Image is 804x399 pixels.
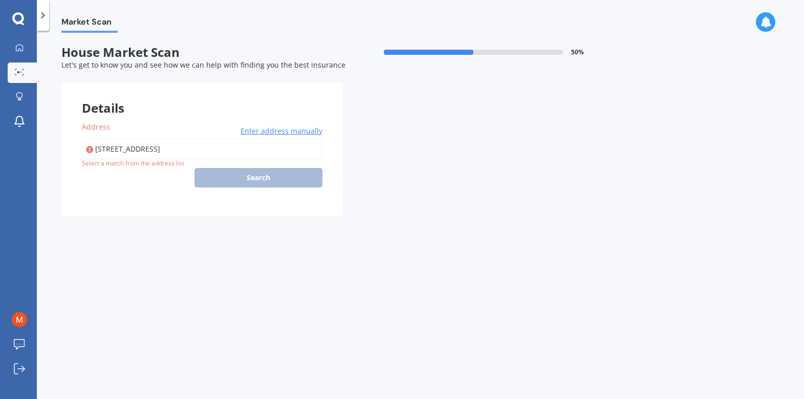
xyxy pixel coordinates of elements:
span: Market Scan [61,17,118,31]
div: Select a match from the address list [82,159,184,168]
img: ACg8ocJaQ446Sm8YUyIgmSV2mBTLtNTjJlM4okJKpMY_yA3wGLuxiw=s96-c [12,312,27,327]
span: House Market Scan [61,45,343,60]
input: Enter address [82,138,322,160]
span: Address [82,122,110,132]
div: Details [61,82,343,113]
span: Let's get to know you and see how we can help with finding you the best insurance [61,60,345,70]
span: 50 % [571,49,584,56]
span: Enter address manually [241,126,322,136]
